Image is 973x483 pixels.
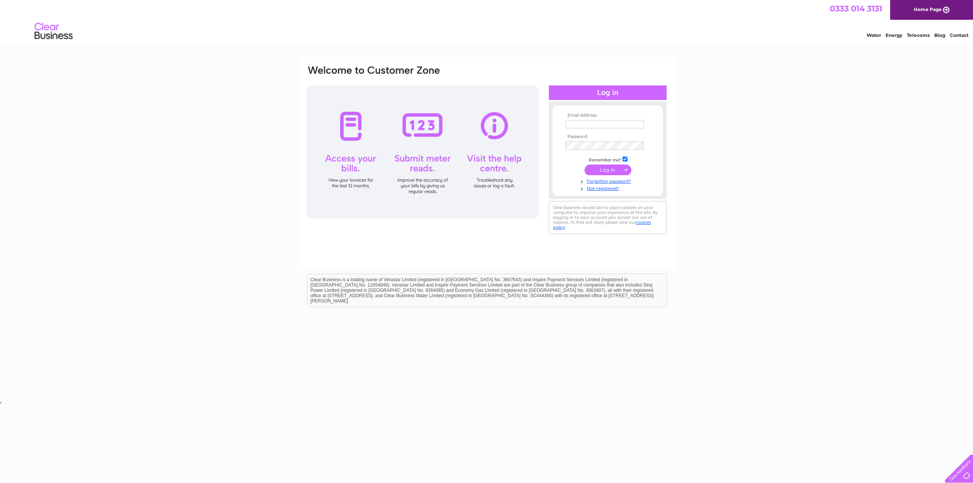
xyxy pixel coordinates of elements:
a: Not registered? [566,184,652,192]
a: Water [867,32,881,38]
td: Remember me? [564,155,652,163]
div: Clear Business would like to place cookies on your computer to improve your experience of the sit... [549,201,667,234]
input: Submit [585,165,631,175]
div: Clear Business is a trading name of Verastar Limited (registered in [GEOGRAPHIC_DATA] No. 3667643... [307,4,667,37]
th: Email Address: [564,113,652,118]
a: cookies policy [553,220,651,230]
a: 0333 014 3131 [830,4,882,13]
th: Password: [564,134,652,139]
a: Energy [886,32,902,38]
a: Telecoms [907,32,930,38]
img: logo.png [34,20,73,43]
a: Forgotten password? [566,177,652,184]
a: Blog [934,32,945,38]
a: Contact [950,32,968,38]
